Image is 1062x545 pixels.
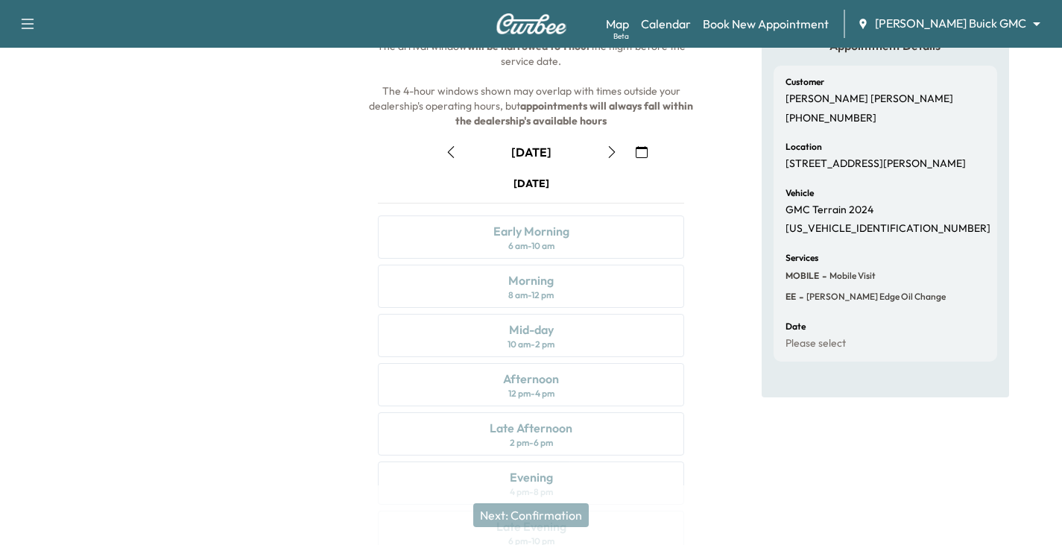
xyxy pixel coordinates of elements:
[606,15,629,33] a: MapBeta
[786,142,822,151] h6: Location
[467,40,591,53] b: will be narrowed to 1 hour
[786,291,796,303] span: EE
[786,112,876,125] p: [PHONE_NUMBER]
[613,31,629,42] div: Beta
[786,253,818,262] h6: Services
[786,222,990,236] p: [US_VEHICLE_IDENTIFICATION_NUMBER]
[369,40,695,127] span: The arrival window the night before the service date. The 4-hour windows shown may overlap with t...
[786,204,873,217] p: GMC Terrain 2024
[875,15,1026,32] span: [PERSON_NAME] Buick GMC
[786,322,806,331] h6: Date
[786,337,846,350] p: Please select
[819,268,826,283] span: -
[786,92,953,106] p: [PERSON_NAME] [PERSON_NAME]
[513,176,549,191] div: [DATE]
[455,99,695,127] b: appointments will always fall within the dealership's available hours
[496,13,567,34] img: Curbee Logo
[786,78,824,86] h6: Customer
[786,270,819,282] span: MOBILE
[826,270,876,282] span: Mobile Visit
[703,15,829,33] a: Book New Appointment
[803,291,946,303] span: Ewing Edge Oil Change
[796,289,803,304] span: -
[786,157,966,171] p: [STREET_ADDRESS][PERSON_NAME]
[511,144,551,160] div: [DATE]
[641,15,691,33] a: Calendar
[786,189,814,198] h6: Vehicle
